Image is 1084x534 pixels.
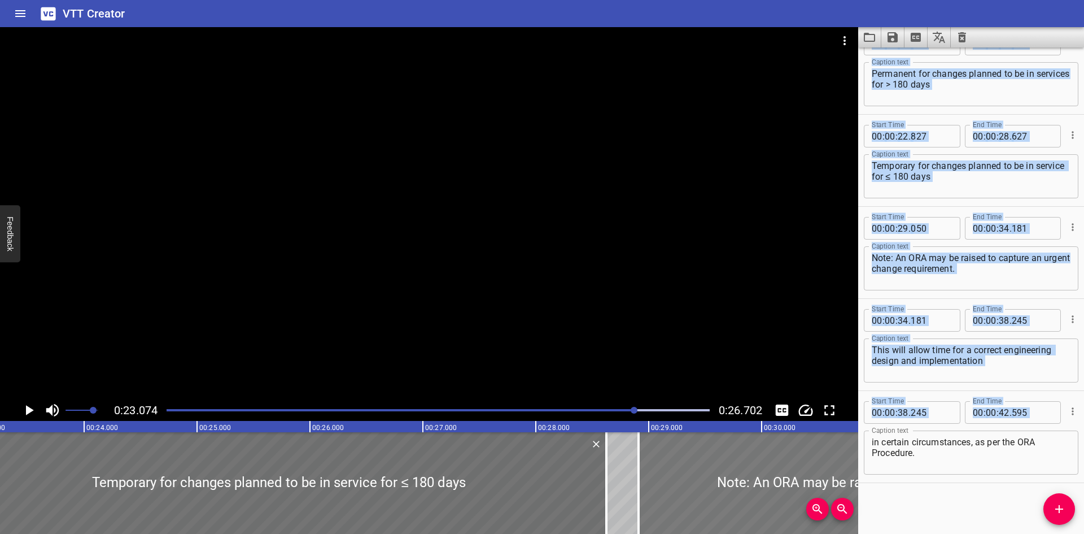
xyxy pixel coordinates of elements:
[63,5,125,23] h6: VTT Creator
[90,407,97,414] span: Set video volume
[795,400,816,421] button: Change Playback Speed
[1009,309,1012,332] span: .
[1012,217,1053,240] input: 181
[425,424,457,432] text: 00:27.000
[895,309,898,332] span: :
[898,309,908,332] input: 34
[882,125,885,147] span: :
[882,217,885,240] span: :
[1065,404,1080,419] button: Cue Options
[904,27,928,47] button: Extract captions from video
[872,125,882,147] input: 00
[589,437,602,451] div: Delete Cue
[872,401,882,424] input: 00
[885,309,895,332] input: 00
[1065,312,1080,327] button: Cue Options
[1012,309,1053,332] input: 245
[858,27,881,47] button: Load captions from file
[1065,220,1080,235] button: Cue Options
[882,309,885,332] span: :
[819,400,840,421] button: Toggle fullscreen
[872,160,1070,193] textarea: Temporary for changes planned to be in service for ≤ 180 days
[199,424,231,432] text: 00:25.000
[984,125,986,147] span: :
[886,31,899,44] svg: Save captions to file
[872,68,1070,101] textarea: Permanent for changes planned to be in services for > 180 days
[973,125,984,147] input: 00
[984,309,986,332] span: :
[999,401,1009,424] input: 42
[898,125,908,147] input: 22
[719,403,762,417] span: Video Duration
[589,437,604,451] button: Delete
[996,309,999,332] span: :
[885,401,895,424] input: 00
[863,31,876,44] svg: Load captions from file
[651,424,683,432] text: 00:29.000
[831,27,858,54] button: Video Options
[898,401,908,424] input: 38
[885,217,895,240] input: 00
[911,401,952,424] input: 245
[973,309,984,332] input: 00
[1065,128,1080,142] button: Cue Options
[908,309,911,332] span: .
[999,309,1009,332] input: 38
[996,125,999,147] span: :
[986,309,996,332] input: 00
[806,498,829,520] button: Zoom In
[872,309,882,332] input: 00
[908,401,911,424] span: .
[18,400,40,421] button: Play/Pause
[999,217,1009,240] input: 34
[951,27,973,47] button: Clear captions
[872,253,1070,285] textarea: Note: An ORA may be raised to capture an urgent change requirement.
[872,437,1070,469] textarea: in certain circumstances, as per the ORA Procedure.
[973,217,984,240] input: 00
[872,217,882,240] input: 00
[999,125,1009,147] input: 28
[1009,401,1012,424] span: .
[881,27,904,47] button: Save captions to file
[538,424,570,432] text: 00:28.000
[895,401,898,424] span: :
[984,401,986,424] span: :
[973,401,984,424] input: 00
[42,400,63,421] button: Toggle mute
[831,498,854,520] button: Zoom Out
[898,217,908,240] input: 29
[911,309,952,332] input: 181
[911,125,952,147] input: 827
[1043,493,1075,525] button: Add Cue
[986,217,996,240] input: 00
[996,217,999,240] span: :
[312,424,344,432] text: 00:26.000
[114,403,158,417] span: Current Time
[895,217,898,240] span: :
[885,125,895,147] input: 00
[986,125,996,147] input: 00
[1065,212,1078,242] div: Cue Options
[1009,217,1012,240] span: .
[996,401,999,424] span: :
[872,345,1070,377] textarea: This will allow time for a correct engineering design and implementation
[1009,125,1012,147] span: .
[911,217,952,240] input: 050
[986,401,996,424] input: 00
[882,401,885,424] span: :
[928,27,951,47] button: Translate captions
[1012,401,1053,424] input: 595
[1012,125,1053,147] input: 627
[86,424,118,432] text: 00:24.000
[908,125,911,147] span: .
[984,217,986,240] span: :
[908,217,911,240] span: .
[895,125,898,147] span: :
[771,400,793,421] button: Toggle captions
[764,424,795,432] text: 00:30.000
[167,409,710,411] div: Play progress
